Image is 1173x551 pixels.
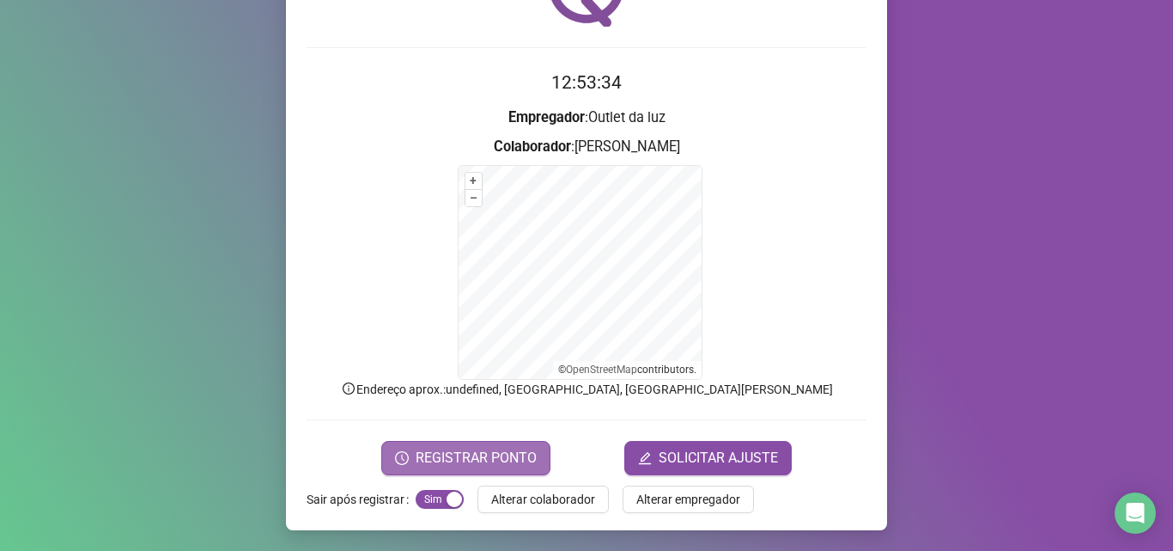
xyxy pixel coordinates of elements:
button: REGISTRAR PONTO [381,441,550,475]
a: OpenStreetMap [566,364,637,376]
p: Endereço aprox. : undefined, [GEOGRAPHIC_DATA], [GEOGRAPHIC_DATA][PERSON_NAME] [307,380,866,399]
span: SOLICITAR AJUSTE [659,448,778,468]
span: clock-circle [395,451,409,465]
span: edit [638,451,652,465]
label: Sair após registrar [307,486,416,513]
span: Alterar empregador [636,490,740,509]
span: Alterar colaborador [491,490,595,509]
strong: Empregador [508,109,585,126]
strong: Colaborador [494,138,571,155]
time: 12:53:34 [551,72,622,93]
h3: : Outlet da luz [307,107,866,129]
span: info-circle [341,381,356,396]
div: Open Intercom Messenger [1115,493,1156,534]
h3: : [PERSON_NAME] [307,136,866,158]
span: REGISTRAR PONTO [416,448,537,468]
button: editSOLICITAR AJUSTE [624,441,792,475]
button: + [465,173,482,189]
li: © contributors. [558,364,696,376]
button: – [465,190,482,206]
button: Alterar empregador [623,486,754,513]
button: Alterar colaborador [477,486,609,513]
